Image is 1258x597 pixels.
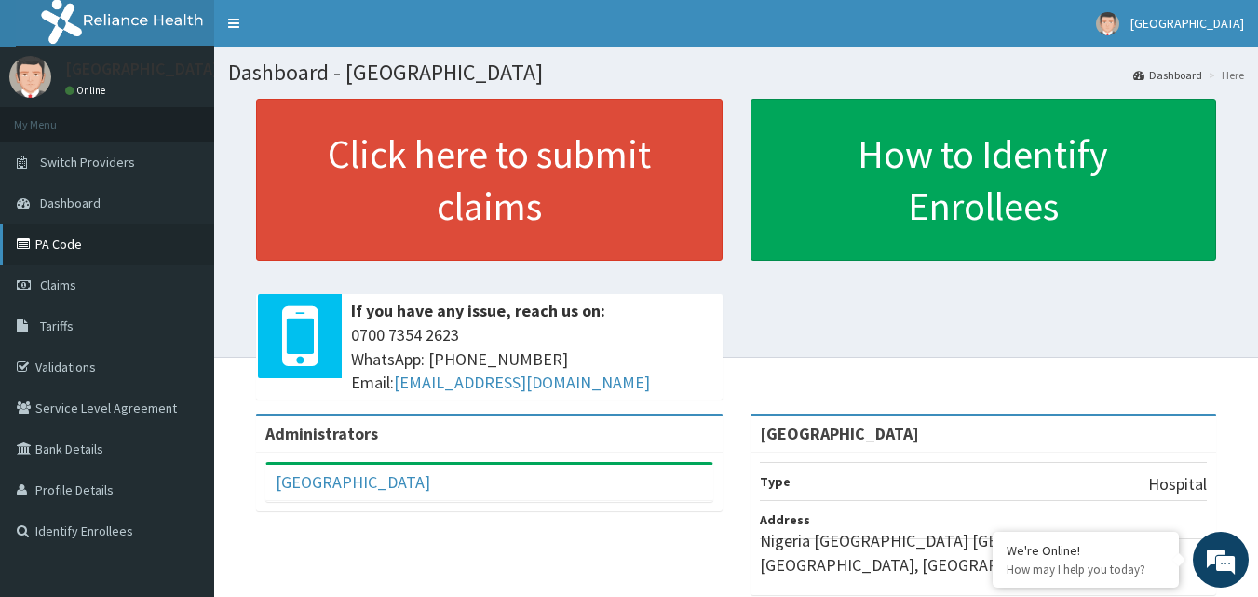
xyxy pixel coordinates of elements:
[256,99,723,261] a: Click here to submit claims
[305,9,350,54] div: Minimize live chat window
[265,423,378,444] b: Administrators
[1130,15,1244,32] span: [GEOGRAPHIC_DATA]
[1204,67,1244,83] li: Here
[1133,67,1202,83] a: Dashboard
[1148,472,1207,496] p: Hospital
[1096,12,1119,35] img: User Image
[1007,542,1165,559] div: We're Online!
[276,471,430,493] a: [GEOGRAPHIC_DATA]
[9,399,355,464] textarea: Type your message and hit 'Enter'
[228,61,1244,85] h1: Dashboard - [GEOGRAPHIC_DATA]
[1007,562,1165,577] p: How may I help you today?
[40,154,135,170] span: Switch Providers
[760,423,919,444] strong: [GEOGRAPHIC_DATA]
[351,300,605,321] b: If you have any issue, reach us on:
[760,473,791,490] b: Type
[40,277,76,293] span: Claims
[97,104,313,129] div: Chat with us now
[40,195,101,211] span: Dashboard
[40,318,74,334] span: Tariffs
[751,99,1217,261] a: How to Identify Enrollees
[394,372,650,393] a: [EMAIL_ADDRESS][DOMAIN_NAME]
[760,529,1208,577] p: Nigeria [GEOGRAPHIC_DATA] [GEOGRAPHIC_DATA], [GEOGRAPHIC_DATA], [GEOGRAPHIC_DATA]
[9,56,51,98] img: User Image
[760,511,810,528] b: Address
[108,180,257,368] span: We're online!
[65,84,110,97] a: Online
[351,323,713,395] span: 0700 7354 2623 WhatsApp: [PHONE_NUMBER] Email:
[65,61,219,77] p: [GEOGRAPHIC_DATA]
[34,93,75,140] img: d_794563401_company_1708531726252_794563401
